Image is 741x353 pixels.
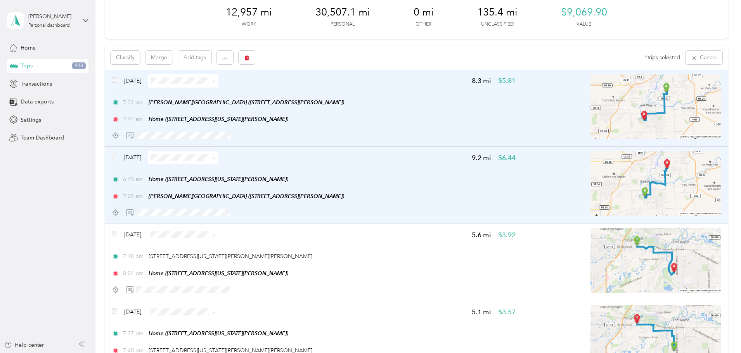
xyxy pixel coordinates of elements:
[149,270,288,276] span: Home ([STREET_ADDRESS][US_STATE][PERSON_NAME])
[178,51,211,64] button: Add tags
[149,253,312,260] span: [STREET_ADDRESS][US_STATE][PERSON_NAME][PERSON_NAME]
[242,21,256,28] p: Work
[498,307,516,317] span: $3.57
[123,192,145,200] span: 7:05 am
[21,116,41,124] span: Settings
[498,76,516,86] span: $5.81
[149,99,344,105] span: [PERSON_NAME][GEOGRAPHIC_DATA] ([STREET_ADDRESS][PERSON_NAME])
[498,153,516,163] span: $6.44
[28,23,70,28] div: Personal dashboard
[21,62,33,70] span: Trips
[149,176,288,182] span: Home ([STREET_ADDRESS][US_STATE][PERSON_NAME])
[481,21,514,28] p: Unclassified
[331,21,355,28] p: Personal
[21,98,54,106] span: Data exports
[111,51,140,64] button: Classify
[124,308,141,316] span: [DATE]
[472,230,491,240] span: 5.6 mi
[123,115,145,123] span: 7:44 am
[414,6,434,19] span: 0 mi
[472,153,491,163] span: 9.2 mi
[686,51,722,64] button: Cancel
[698,310,741,353] iframe: Everlance-gr Chat Button Frame
[590,151,721,216] img: minimap
[315,6,370,19] span: 30,507.1 mi
[416,21,431,28] p: Other
[123,269,145,277] span: 8:04 pm
[226,6,272,19] span: 12,957 mi
[123,329,145,338] span: 7:27 pm
[124,77,141,85] span: [DATE]
[498,230,516,240] span: $3.92
[28,12,77,21] div: [PERSON_NAME]
[590,228,721,293] img: minimap
[123,98,145,107] span: 7:22 am
[21,80,52,88] span: Transactions
[123,252,145,260] span: 7:48 pm
[124,231,141,239] span: [DATE]
[472,76,491,86] span: 8.3 mi
[4,341,44,349] button: Help center
[590,74,721,139] img: minimap
[644,53,680,62] span: 1 trips selected
[145,51,173,64] button: Merge
[21,44,36,52] span: Home
[149,330,288,336] span: Home ([STREET_ADDRESS][US_STATE][PERSON_NAME])
[577,21,591,28] p: Value
[72,62,86,69] span: 948
[149,116,288,122] span: Home ([STREET_ADDRESS][US_STATE][PERSON_NAME])
[472,307,491,317] span: 5.1 mi
[149,193,344,199] span: [PERSON_NAME][GEOGRAPHIC_DATA] ([STREET_ADDRESS][PERSON_NAME])
[477,6,518,19] span: 135.4 mi
[561,6,607,19] span: $9,069.90
[124,153,141,162] span: [DATE]
[21,134,64,142] span: Team Dashboard
[123,175,145,183] span: 6:45 am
